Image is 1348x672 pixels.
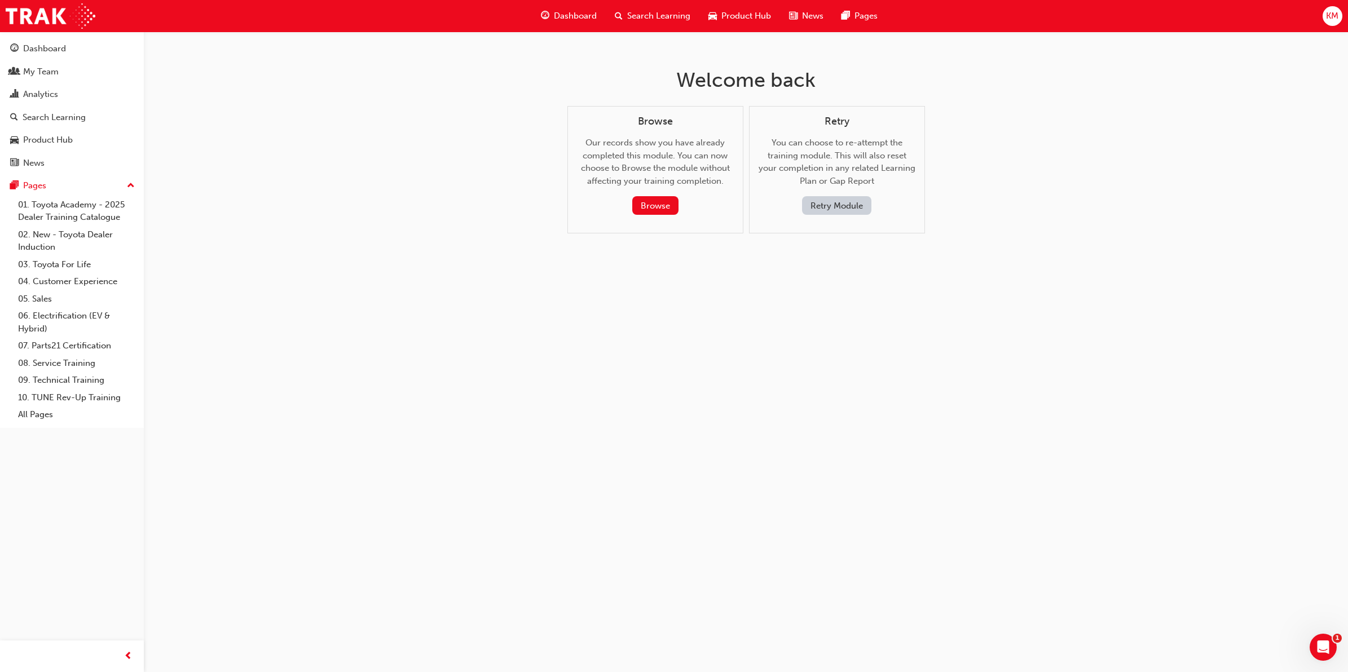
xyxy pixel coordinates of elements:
[23,111,86,124] div: Search Learning
[615,9,623,23] span: search-icon
[789,9,798,23] span: news-icon
[124,649,133,664] span: prev-icon
[532,5,606,28] a: guage-iconDashboard
[567,68,925,92] h1: Welcome back
[14,226,139,256] a: 02. New - Toyota Dealer Induction
[14,273,139,290] a: 04. Customer Experience
[14,389,139,406] a: 10. TUNE Rev-Up Training
[554,10,597,23] span: Dashboard
[577,116,734,215] div: Our records show you have already completed this module. You can now choose to Browse the module ...
[627,10,690,23] span: Search Learning
[577,116,734,128] h4: Browse
[10,158,19,169] span: news-icon
[14,406,139,423] a: All Pages
[23,134,73,147] div: Product Hub
[541,9,549,23] span: guage-icon
[23,88,58,101] div: Analytics
[14,196,139,226] a: 01. Toyota Academy - 2025 Dealer Training Catalogue
[721,10,771,23] span: Product Hub
[5,153,139,174] a: News
[854,10,878,23] span: Pages
[5,61,139,82] a: My Team
[1323,6,1342,26] button: KM
[802,10,823,23] span: News
[5,175,139,196] button: Pages
[14,337,139,355] a: 07. Parts21 Certification
[14,290,139,308] a: 05. Sales
[23,65,59,78] div: My Team
[14,372,139,389] a: 09. Technical Training
[5,130,139,151] a: Product Hub
[10,90,19,100] span: chart-icon
[23,179,46,192] div: Pages
[6,3,95,29] img: Trak
[1333,634,1342,643] span: 1
[5,36,139,175] button: DashboardMy TeamAnalyticsSearch LearningProduct HubNews
[127,179,135,193] span: up-icon
[780,5,832,28] a: news-iconNews
[802,196,871,215] button: Retry Module
[10,181,19,191] span: pages-icon
[5,84,139,105] a: Analytics
[10,135,19,145] span: car-icon
[699,5,780,28] a: car-iconProduct Hub
[10,44,19,54] span: guage-icon
[842,9,850,23] span: pages-icon
[23,42,66,55] div: Dashboard
[5,38,139,59] a: Dashboard
[14,355,139,372] a: 08. Service Training
[759,116,915,215] div: You can choose to re-attempt the training module. This will also reset your completion in any rel...
[708,9,717,23] span: car-icon
[23,157,45,170] div: News
[832,5,887,28] a: pages-iconPages
[1310,634,1337,661] iframe: Intercom live chat
[1326,10,1338,23] span: KM
[14,256,139,273] a: 03. Toyota For Life
[14,307,139,337] a: 06. Electrification (EV & Hybrid)
[606,5,699,28] a: search-iconSearch Learning
[759,116,915,128] h4: Retry
[10,113,18,123] span: search-icon
[10,67,19,77] span: people-icon
[632,196,679,215] button: Browse
[5,107,139,128] a: Search Learning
